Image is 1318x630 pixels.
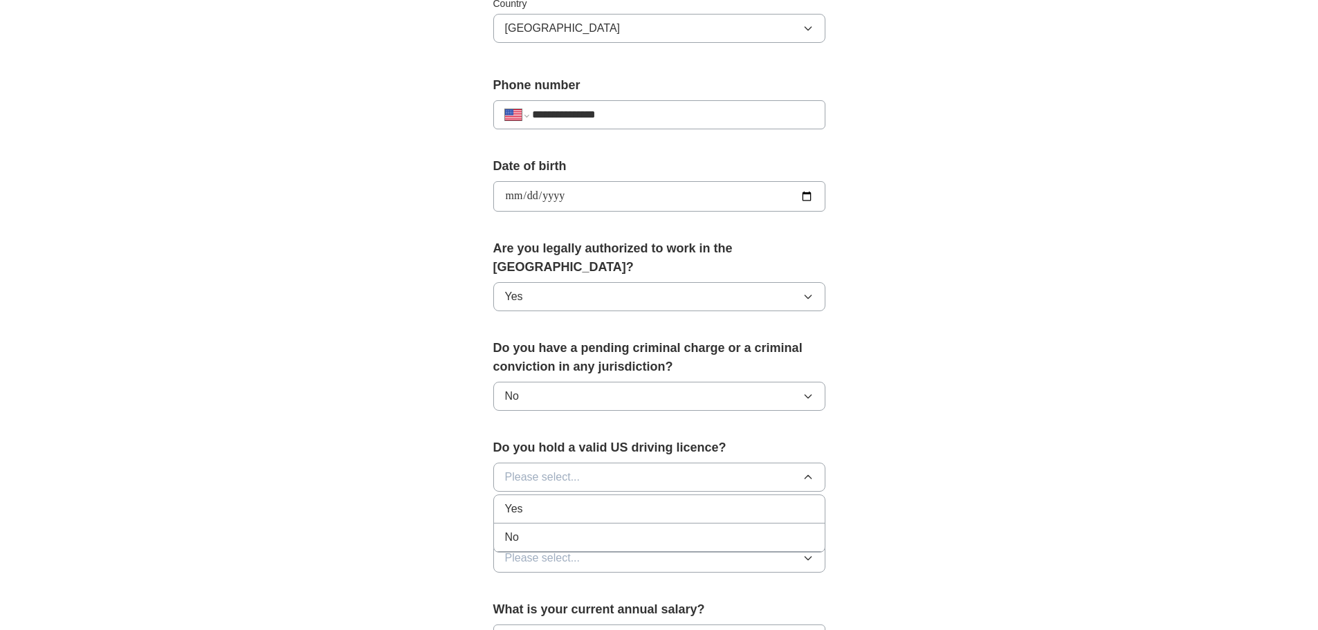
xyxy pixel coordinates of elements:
[493,239,825,277] label: Are you legally authorized to work in the [GEOGRAPHIC_DATA]?
[505,501,523,517] span: Yes
[505,550,580,566] span: Please select...
[493,76,825,95] label: Phone number
[505,469,580,485] span: Please select...
[493,282,825,311] button: Yes
[493,382,825,411] button: No
[493,463,825,492] button: Please select...
[493,438,825,457] label: Do you hold a valid US driving licence?
[505,529,519,546] span: No
[493,157,825,176] label: Date of birth
[505,20,621,37] span: [GEOGRAPHIC_DATA]
[505,288,523,305] span: Yes
[493,544,825,573] button: Please select...
[493,600,825,619] label: What is your current annual salary?
[493,339,825,376] label: Do you have a pending criminal charge or a criminal conviction in any jurisdiction?
[493,14,825,43] button: [GEOGRAPHIC_DATA]
[505,388,519,405] span: No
